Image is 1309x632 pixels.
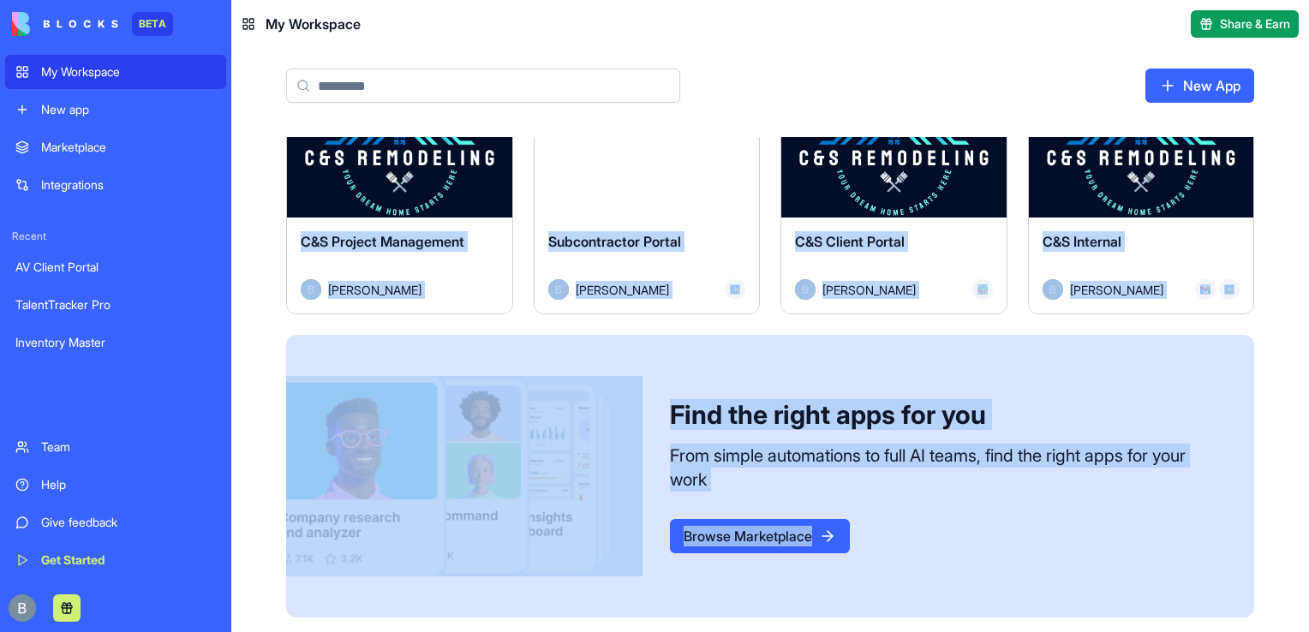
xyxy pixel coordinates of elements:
div: Get Started [41,552,216,569]
div: Integrations [41,176,216,194]
img: Frame_181_egmpey.png [286,376,643,576]
a: C&S Project ManagementAvatar[PERSON_NAME] [286,76,513,314]
div: Inventory Master [15,334,216,351]
span: [PERSON_NAME] [576,281,669,299]
a: BETA [12,12,173,36]
span: My Workspace [266,14,361,34]
span: C&S Internal [1043,233,1121,250]
img: Avatar [795,279,816,300]
div: Give feedback [41,514,216,531]
a: Get Started [5,543,226,577]
a: Subcontractor PortalAvatar[PERSON_NAME] [534,76,761,314]
span: C&S Client Portal [795,233,905,250]
a: TalentTracker Pro [5,288,226,322]
a: New App [1145,69,1254,103]
div: AV Client Portal [15,259,216,276]
div: My Workspace [41,63,216,80]
span: C&S Project Management [301,233,464,250]
a: Inventory Master [5,325,226,360]
div: From simple automations to full AI teams, find the right apps for your work [670,444,1213,492]
img: logo [12,12,118,36]
a: Marketplace [5,130,226,164]
div: BETA [132,12,173,36]
img: GCal_x6vdih.svg [1224,284,1234,295]
img: ACg8ocIug40qN1SCXJiinWdltW7QsPxROn8ZAVDlgOtPD8eQfXIZmw=s96-c [9,594,36,622]
a: Help [5,468,226,502]
a: My Workspace [5,55,226,89]
a: C&S Client PortalAvatar[PERSON_NAME] [780,76,1007,314]
span: [PERSON_NAME] [1070,281,1163,299]
div: Team [41,438,216,456]
a: Team [5,430,226,464]
span: Recent [5,230,226,243]
a: New app [5,92,226,127]
div: TalentTracker Pro [15,296,216,313]
button: Share & Earn [1191,10,1299,38]
img: Avatar [301,279,321,300]
div: New app [41,101,216,118]
span: [PERSON_NAME] [328,281,421,299]
div: Marketplace [41,139,216,156]
img: GCal_x6vdih.svg [730,284,740,295]
a: C&S InternalAvatar[PERSON_NAME] [1028,76,1255,314]
a: Browse Marketplace [670,519,850,553]
img: Gmail_trouth.svg [1200,284,1210,295]
span: [PERSON_NAME] [822,281,916,299]
img: Slack_i955cf.svg [977,284,988,295]
img: Avatar [548,279,569,300]
a: Give feedback [5,505,226,540]
a: Integrations [5,168,226,202]
span: Share & Earn [1220,15,1290,33]
img: Avatar [1043,279,1063,300]
span: Subcontractor Portal [548,233,681,250]
div: Find the right apps for you [670,399,1213,430]
a: AV Client Portal [5,250,226,284]
div: Help [41,476,216,493]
